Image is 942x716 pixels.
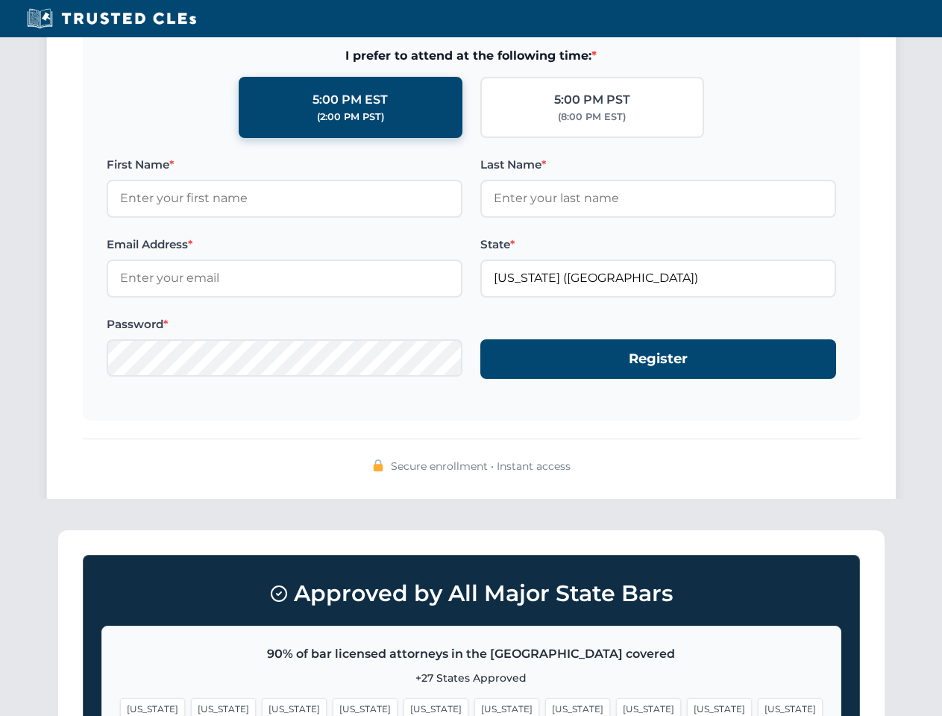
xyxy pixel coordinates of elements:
[554,90,630,110] div: 5:00 PM PST
[107,46,836,66] span: I prefer to attend at the following time:
[107,260,462,297] input: Enter your email
[391,458,571,474] span: Secure enrollment • Instant access
[107,315,462,333] label: Password
[313,90,388,110] div: 5:00 PM EST
[372,459,384,471] img: 🔒
[107,180,462,217] input: Enter your first name
[480,260,836,297] input: Florida (FL)
[480,236,836,254] label: State
[101,574,841,614] h3: Approved by All Major State Bars
[558,110,626,125] div: (8:00 PM EST)
[22,7,201,30] img: Trusted CLEs
[120,644,823,664] p: 90% of bar licensed attorneys in the [GEOGRAPHIC_DATA] covered
[480,180,836,217] input: Enter your last name
[480,339,836,379] button: Register
[317,110,384,125] div: (2:00 PM PST)
[107,236,462,254] label: Email Address
[120,670,823,686] p: +27 States Approved
[107,156,462,174] label: First Name
[480,156,836,174] label: Last Name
